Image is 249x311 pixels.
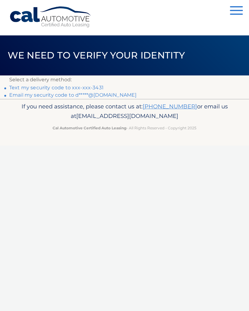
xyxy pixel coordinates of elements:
[9,125,240,131] p: - All Rights Reserved - Copyright 2025
[143,103,197,110] a: [PHONE_NUMBER]
[9,85,104,91] a: Text my security code to xxx-xxx-3431
[230,6,243,16] button: Menu
[9,75,240,84] p: Select a delivery method:
[53,126,126,130] strong: Cal Automotive Certified Auto Leasing
[9,6,92,28] a: Cal Automotive
[9,102,240,121] p: If you need assistance, please contact us at: or email us at
[8,50,185,61] span: We need to verify your identity
[76,112,178,119] span: [EMAIL_ADDRESS][DOMAIN_NAME]
[9,92,136,98] a: Email my security code to d*****@[DOMAIN_NAME]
